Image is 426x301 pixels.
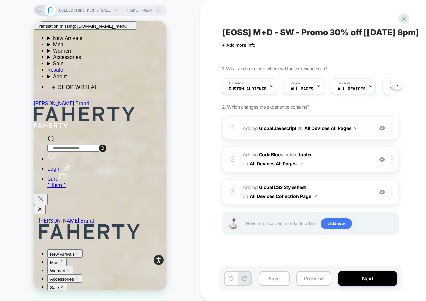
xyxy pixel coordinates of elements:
img: down arrow [314,195,317,197]
span: New Arrivals [16,230,41,235]
b: Code Block [259,152,283,157]
div: 2 [229,153,236,166]
button: Expand Accessories [13,253,48,261]
span: Women [16,247,31,252]
a: Cart 1 item [13,154,132,167]
span: 1 [29,161,32,167]
b: Global CSS Stylesheet [259,184,306,190]
span: Theme: MAIN [126,5,152,16]
img: close [391,124,393,132]
span: Page Load [389,87,412,91]
button: All Devices All Pages [304,123,357,133]
summary: Men [13,20,132,26]
span: Audience [229,81,244,86]
span: on [297,124,302,132]
a: Login [13,144,37,151]
span: Custom Audience [229,87,267,91]
span: Login [13,144,27,151]
div: Search drawer [13,114,132,131]
span: Hover on a section in order to edit or [246,218,395,229]
div: 3 [229,185,236,199]
span: Adding [243,152,283,157]
button: Expand New Arrivals [13,228,49,236]
div: 1 [229,121,236,135]
span: Devices [338,81,351,86]
summary: Women [13,26,132,33]
button: Next [338,271,397,286]
img: Joystick [226,218,239,229]
span: Trigger [389,81,402,86]
button: Expand Women [13,245,39,253]
button: Save [259,271,290,286]
span: Translation missing: [DOMAIN_NAME]_menu [3,2,92,7]
span: + Add more info [222,42,255,48]
img: crossed eye [379,157,385,162]
button: All Devices Collection Page [250,191,317,201]
button: Preview [296,271,331,286]
b: Global Javascript [259,125,296,131]
summary: Sale [13,39,132,45]
span: Men [16,239,25,244]
img: down arrow [299,163,302,164]
button: Expand Sale [13,261,33,270]
summary: About [13,52,132,58]
img: crossed eye [379,189,385,195]
span: Accessories [16,255,40,260]
span: Adding [243,123,370,133]
span: ALL PAGES [291,87,313,91]
img: AI Icon [17,64,21,68]
img: crossed eye [379,125,385,131]
summary: New Arrivals [13,14,132,20]
span: Cart [13,154,23,161]
span: Add new [321,218,352,229]
img: down arrow [354,127,357,129]
span: BEFORE [284,152,298,157]
span: footer [299,152,312,157]
span: Adding [243,183,370,201]
a: [PERSON_NAME] Brand [5,196,137,219]
span: on [243,192,248,200]
span: ALL DEVICES [338,87,365,91]
span: on [243,159,248,168]
img: close [391,188,393,196]
summary: Accessories [13,33,132,39]
span: Pages [291,81,300,86]
span: Sale [16,264,25,269]
button: All Devices All Pages [250,159,302,168]
button: Search [65,123,72,131]
span: 1 item [13,161,28,167]
span: 1. What audience and where will the experience run? [222,66,327,71]
span: 2. Which changes the experience contains? [222,104,309,110]
a: Resale [13,45,29,52]
svg: Search [66,125,71,129]
span: COLLECTION: Men's Sale (Category) [59,5,113,16]
img: close [391,156,393,163]
button: Expand Men [13,236,33,245]
a: SHOP WITH AI [16,59,65,72]
span: [EOSS] M+D - SW - Promo 30% off [[DATE] 8pm] [222,27,419,37]
span: [PERSON_NAME] Brand [5,196,60,203]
